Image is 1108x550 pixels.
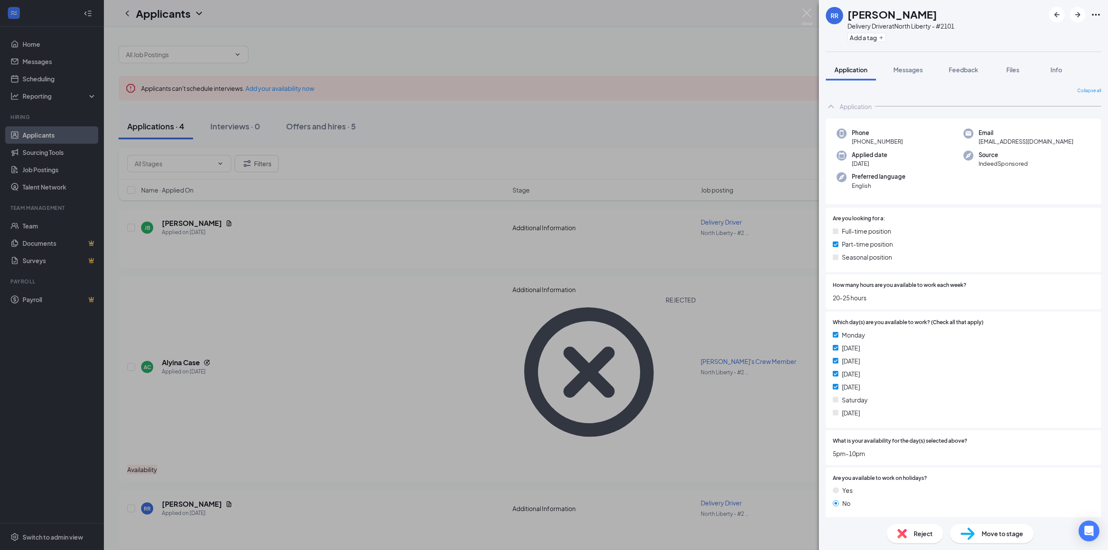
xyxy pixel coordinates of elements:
[833,281,966,289] span: How many hours are you available to work each week?
[879,35,884,40] svg: Plus
[979,129,1073,137] span: Email
[842,382,860,392] span: [DATE]
[979,137,1073,146] span: [EMAIL_ADDRESS][DOMAIN_NAME]
[833,437,967,445] span: What is your availability for the day(s) selected above?
[949,66,978,74] span: Feedback
[979,159,1028,168] span: IndeedSponsored
[1073,10,1083,20] svg: ArrowRight
[842,343,860,353] span: [DATE]
[842,226,891,236] span: Full-time position
[842,486,853,495] span: Yes
[833,449,1094,458] span: 5pm-10pm
[1079,521,1099,541] div: Open Intercom Messenger
[840,102,872,111] div: Application
[1052,10,1062,20] svg: ArrowLeftNew
[914,529,933,538] span: Reject
[1077,87,1101,94] span: Collapse all
[826,101,836,112] svg: ChevronUp
[847,22,954,30] div: Delivery Driver at North Liberty - #2101
[842,369,860,379] span: [DATE]
[842,330,865,340] span: Monday
[831,11,838,20] div: RR
[833,293,1094,302] span: 20-25 hours
[834,66,867,74] span: Application
[1070,7,1085,23] button: ArrowRight
[833,215,885,223] span: Are you looking for a:
[847,33,886,42] button: PlusAdd a tag
[842,499,850,508] span: No
[842,408,860,418] span: [DATE]
[1050,66,1062,74] span: Info
[842,395,868,405] span: Saturday
[982,529,1023,538] span: Move to stage
[1049,7,1065,23] button: ArrowLeftNew
[979,151,1028,159] span: Source
[1091,10,1101,20] svg: Ellipses
[852,181,905,190] span: English
[842,239,893,249] span: Part-time position
[852,137,903,146] span: [PHONE_NUMBER]
[893,66,923,74] span: Messages
[842,356,860,366] span: [DATE]
[833,474,927,482] span: Are you available to work on holidays?
[833,318,983,327] span: Which day(s) are you available to work? (Check all that apply)
[852,172,905,181] span: Preferred language
[847,7,937,22] h1: [PERSON_NAME]
[842,252,892,262] span: Seasonal position
[852,151,887,159] span: Applied date
[1006,66,1019,74] span: Files
[852,159,887,168] span: [DATE]
[852,129,903,137] span: Phone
